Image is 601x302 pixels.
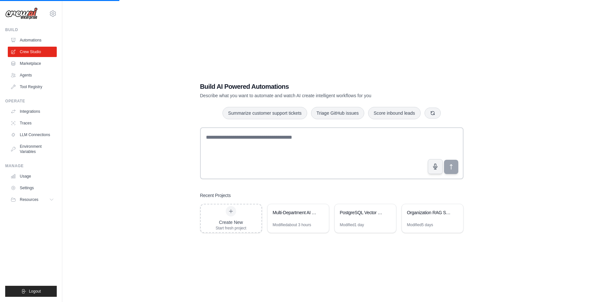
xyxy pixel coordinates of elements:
a: Tool Registry [8,82,57,92]
h1: Build AI Powered Automations [200,82,418,91]
div: Modified 1 day [340,222,364,227]
div: Operate [5,99,57,104]
div: Modified 5 days [407,222,433,227]
h3: Recent Projects [200,192,231,199]
p: Describe what you want to automate and watch AI create intelligent workflows for you [200,92,418,99]
a: Environment Variables [8,141,57,157]
div: Multi-Department AI Knowledge Assistant [273,209,317,216]
div: Create New [216,219,246,226]
button: Click to speak your automation idea [428,159,443,174]
a: Marketplace [8,58,57,69]
span: Logout [29,289,41,294]
a: Automations [8,35,57,45]
div: Build [5,27,57,32]
button: Summarize customer support tickets [222,107,307,119]
a: Traces [8,118,57,128]
a: Agents [8,70,57,80]
img: Logo [5,7,38,20]
div: Start fresh project [216,226,246,231]
a: LLM Connections [8,130,57,140]
div: Manage [5,163,57,168]
button: Resources [8,194,57,205]
a: Usage [8,171,57,181]
div: Organization RAG System [407,209,451,216]
button: Triage GitHub issues [311,107,364,119]
a: Settings [8,183,57,193]
button: Score inbound leads [368,107,421,119]
a: Crew Studio [8,47,57,57]
div: Modified about 3 hours [273,222,311,227]
button: Logout [5,286,57,297]
span: Resources [20,197,38,202]
div: PostgreSQL Vector RAG System [340,209,384,216]
a: Integrations [8,106,57,117]
button: Get new suggestions [425,108,441,119]
iframe: Chat Widget [569,271,601,302]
